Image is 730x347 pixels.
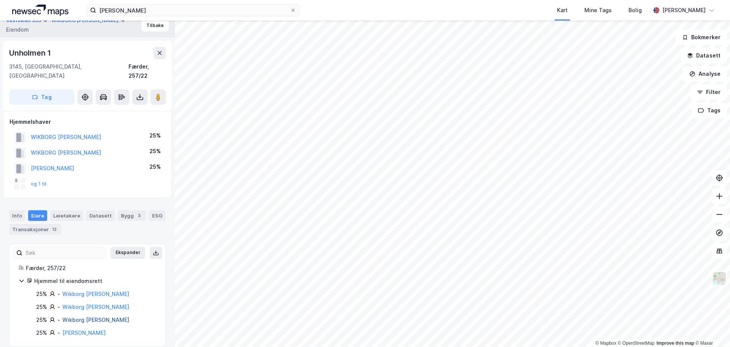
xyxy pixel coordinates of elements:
div: 25% [36,328,47,337]
div: Hjemmelshaver [10,117,165,126]
iframe: Chat Widget [692,310,730,347]
div: Bolig [628,6,642,15]
a: Wikborg [PERSON_NAME] [62,291,129,297]
div: Leietakere [50,210,83,221]
div: ESG [149,210,165,221]
div: 25% [149,131,161,140]
input: Søk på adresse, matrikkel, gårdeiere, leietakere eller personer [96,5,290,16]
img: Z [712,271,727,286]
div: Eiere [28,210,47,221]
a: Wikborg [PERSON_NAME] [62,304,129,310]
button: Ekspander [111,247,145,259]
button: Vestveien 353 [6,17,43,24]
button: WIKBORG [PERSON_NAME] [51,17,120,24]
button: Analyse [683,66,727,82]
a: Mapbox [595,341,616,346]
div: 25% [36,302,47,312]
div: Hjemmel til eiendomsrett [34,277,156,286]
div: Unholmen 1 [9,47,52,59]
div: 25% [36,289,47,299]
div: Info [9,210,25,221]
div: Bygg [118,210,146,221]
button: Filter [690,85,727,100]
button: Datasett [681,48,727,63]
a: [PERSON_NAME] [62,329,106,336]
div: Mine Tags [584,6,612,15]
div: Kart [557,6,568,15]
div: Datasett [86,210,115,221]
div: - [57,302,60,312]
button: Tilbake [141,19,169,32]
div: 12 [51,225,58,233]
div: 3 [135,212,143,219]
button: Bokmerker [676,30,727,45]
div: - [57,328,60,337]
div: Færder, 257/22 [26,264,156,273]
div: - [57,315,60,325]
div: 25% [149,147,161,156]
a: Wikborg [PERSON_NAME] [62,317,129,323]
a: Improve this map [657,341,694,346]
button: Tags [692,103,727,118]
div: Færder, 257/22 [129,62,166,80]
div: [PERSON_NAME] [662,6,706,15]
button: Tag [9,90,75,105]
div: 25% [149,162,161,171]
div: - [57,289,60,299]
div: Transaksjoner [9,224,61,235]
div: 3145, [GEOGRAPHIC_DATA], [GEOGRAPHIC_DATA] [9,62,129,80]
div: 25% [36,315,47,325]
a: OpenStreetMap [618,341,655,346]
input: Søk [22,247,106,259]
div: Eiendom [6,25,29,34]
img: logo.a4113a55bc3d86da70a041830d287a7e.svg [12,5,68,16]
